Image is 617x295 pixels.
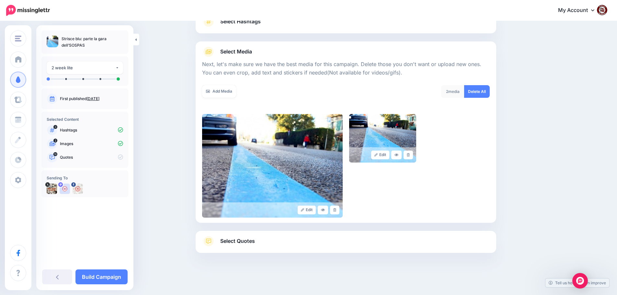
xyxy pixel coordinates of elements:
[47,184,57,194] img: uTTNWBrh-84924.jpeg
[53,152,57,156] span: 10
[47,62,123,74] button: 2 week lite
[220,237,255,245] span: Select Quotes
[51,64,115,72] div: 2 week lite
[62,36,123,49] p: Strisce blu: parte la gara dell’SOSPAS
[441,85,464,98] div: media
[6,5,50,16] img: Missinglettr
[202,236,490,253] a: Select Quotes
[60,96,123,102] p: First published
[464,85,490,98] a: Delete All
[552,3,607,18] a: My Account
[53,125,57,129] span: 0
[15,36,21,41] img: menu.png
[60,154,123,160] p: Quotes
[202,57,490,218] div: Select Media
[202,60,490,77] p: Next, let's make sure we have the best media for this campaign. Delete those you don't want or up...
[60,127,123,133] p: Hashtags
[298,206,316,214] a: Edit
[572,273,588,289] div: Open Intercom Messenger
[202,114,343,218] img: 891653ed81063ed9a20ba8d7a80a7f27_large.jpg
[47,117,123,122] h4: Selected Content
[202,17,490,33] a: Select Hashtags
[349,114,416,163] img: 807937411e11f9fb0bba4feb90fefd85_large.jpg
[53,139,57,142] span: 2
[60,184,70,194] img: user_default_image.png
[446,89,448,94] span: 2
[86,96,99,101] a: [DATE]
[371,151,390,159] a: Edit
[47,36,58,47] img: 891653ed81063ed9a20ba8d7a80a7f27_thumb.jpg
[202,47,490,57] a: Select Media
[220,17,261,26] span: Select Hashtags
[60,141,123,147] p: Images
[202,85,236,98] a: Add Media
[47,176,123,180] h4: Sending To
[545,278,609,287] a: Tell us how we can improve
[220,47,252,56] span: Select Media
[73,184,83,194] img: 463453305_2684324355074873_6393692129472495966_n-bsa154739.jpg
